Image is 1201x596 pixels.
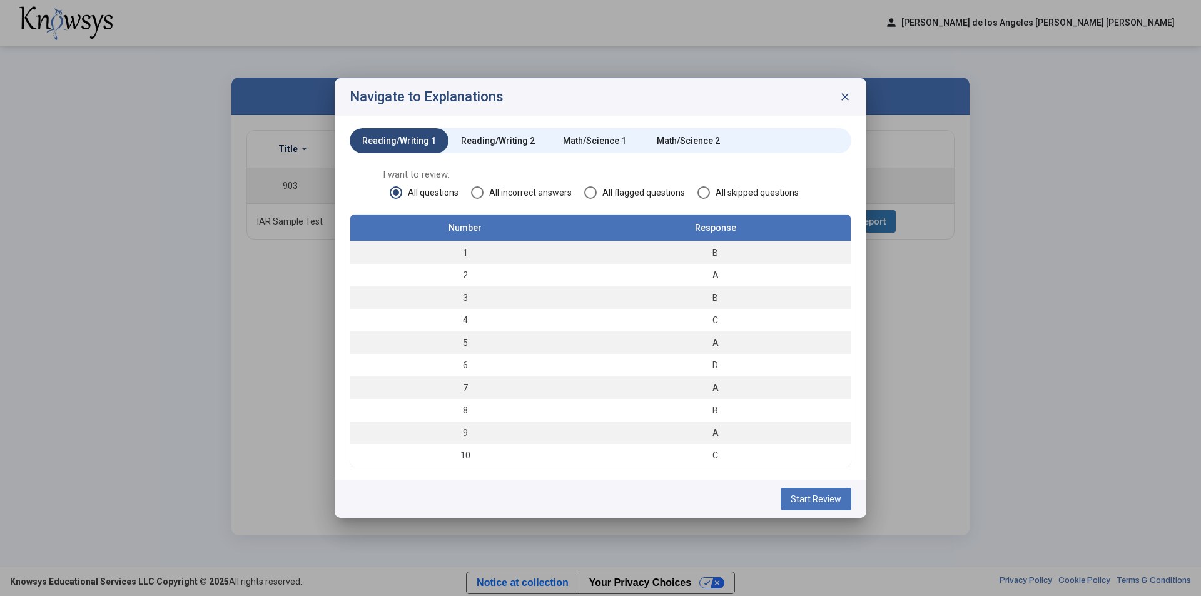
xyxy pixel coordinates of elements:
div: B [586,291,844,304]
td: 9 [350,422,580,444]
div: Reading/Writing 2 [461,134,535,147]
th: Response [580,215,851,241]
h2: Navigate to Explanations [350,89,504,104]
div: C [586,449,844,462]
div: A [586,269,844,281]
td: 3 [350,286,580,309]
span: close [839,91,851,103]
div: A [586,427,844,439]
button: Start Review [781,488,851,510]
span: I want to review: [383,168,818,181]
td: 5 [350,331,580,354]
td: 10 [350,444,580,467]
td: 2 [350,264,580,286]
td: 7 [350,376,580,399]
div: Math/Science 1 [563,134,626,147]
td: 8 [350,399,580,422]
div: B [586,246,844,259]
div: A [586,336,844,349]
span: All questions [402,186,459,199]
td: 4 [350,309,580,331]
div: Reading/Writing 1 [362,134,436,147]
td: 6 [350,354,580,376]
th: Number [350,215,580,241]
td: 1 [350,241,580,265]
span: All flagged questions [597,186,685,199]
div: C [586,314,844,326]
span: All skipped questions [710,186,799,199]
div: B [586,404,844,417]
span: Start Review [791,494,841,504]
div: A [586,381,844,394]
div: D [586,359,844,371]
span: All incorrect answers [484,186,572,199]
div: Math/Science 2 [657,134,720,147]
